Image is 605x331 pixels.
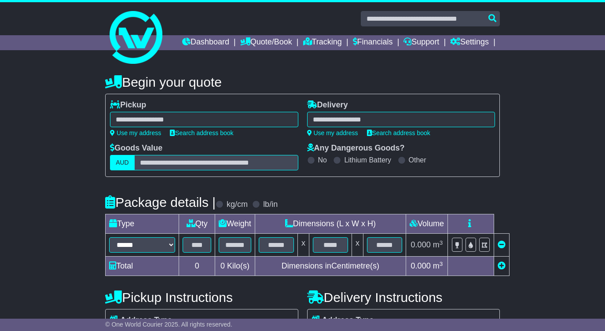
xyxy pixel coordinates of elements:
span: 0 [220,261,225,270]
span: © One World Courier 2025. All rights reserved. [105,321,232,328]
a: Settings [450,35,489,50]
td: Volume [406,214,447,234]
td: Dimensions in Centimetre(s) [255,257,406,276]
span: 0.000 [411,261,431,270]
td: x [352,234,363,257]
td: Kilo(s) [215,257,255,276]
label: Lithium Battery [344,156,391,164]
td: Type [106,214,179,234]
a: Search address book [367,129,430,136]
a: Dashboard [182,35,229,50]
label: Other [409,156,426,164]
label: Address Type [110,316,172,325]
td: x [297,234,309,257]
label: Goods Value [110,143,162,153]
label: Pickup [110,100,146,110]
td: Weight [215,214,255,234]
label: Address Type [312,316,374,325]
label: lb/in [263,200,278,210]
span: 0.000 [411,240,431,249]
a: Use my address [110,129,161,136]
h4: Begin your quote [105,75,500,89]
a: Add new item [498,261,506,270]
a: Quote/Book [240,35,292,50]
a: Search address book [170,129,233,136]
label: AUD [110,155,135,170]
label: Any Dangerous Goods? [307,143,405,153]
td: Dimensions (L x W x H) [255,214,406,234]
h4: Package details | [105,195,216,210]
label: No [318,156,327,164]
h4: Pickup Instructions [105,290,298,305]
h4: Delivery Instructions [307,290,500,305]
a: Support [403,35,439,50]
td: Qty [179,214,215,234]
a: Financials [353,35,393,50]
label: Delivery [307,100,348,110]
a: Remove this item [498,240,506,249]
span: m [433,240,443,249]
span: m [433,261,443,270]
sup: 3 [440,261,443,267]
td: Total [106,257,179,276]
a: Tracking [303,35,342,50]
a: Use my address [307,129,358,136]
sup: 3 [440,239,443,246]
label: kg/cm [227,200,248,210]
td: 0 [179,257,215,276]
